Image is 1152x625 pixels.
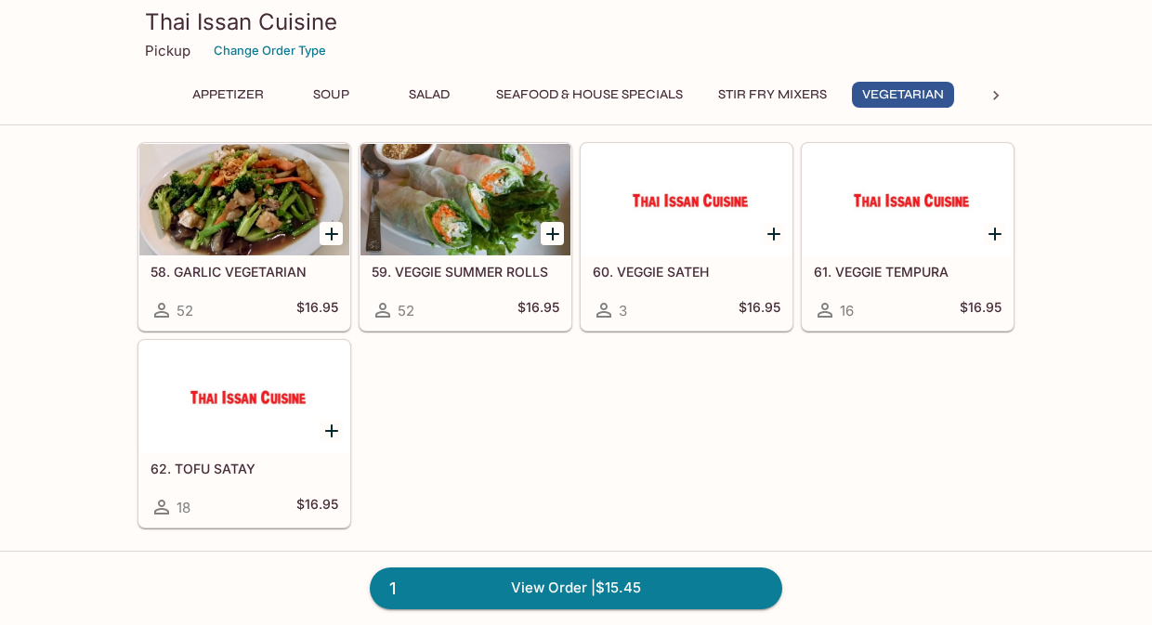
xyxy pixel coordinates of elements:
div: 58. GARLIC VEGETARIAN [139,144,349,255]
h5: $16.95 [296,496,338,518]
a: 62. TOFU SATAY18$16.95 [138,340,350,527]
button: Vegetarian [852,82,954,108]
a: 60. VEGGIE SATEH3$16.95 [581,143,792,331]
div: 60. VEGGIE SATEH [582,144,792,255]
h5: $16.95 [517,299,559,321]
span: 52 [398,302,414,319]
h5: $16.95 [296,299,338,321]
h3: Thai Issan Cuisine [145,7,1007,36]
h5: $16.95 [739,299,780,321]
a: 59. VEGGIE SUMMER ROLLS52$16.95 [360,143,571,331]
button: Seafood & House Specials [486,82,693,108]
h5: 59. VEGGIE SUMMER ROLLS [372,264,559,280]
button: Noodles [969,82,1053,108]
div: 59. VEGGIE SUMMER ROLLS [360,144,570,255]
button: Soup [289,82,373,108]
a: 1View Order |$15.45 [370,567,782,608]
h5: 60. VEGGIE SATEH [593,264,780,280]
h5: $16.95 [960,299,1001,321]
span: 16 [840,302,854,319]
button: Stir Fry Mixers [708,82,837,108]
button: Add 60. VEGGIE SATEH [762,222,785,245]
div: 61. VEGGIE TEMPURA [803,144,1013,255]
a: 61. VEGGIE TEMPURA16$16.95 [802,143,1014,331]
button: Salad [387,82,471,108]
button: Change Order Type [205,36,334,65]
h5: 61. VEGGIE TEMPURA [814,264,1001,280]
h5: 62. TOFU SATAY [151,461,338,476]
button: Add 58. GARLIC VEGETARIAN [320,222,343,245]
span: 1 [378,576,407,602]
h5: 58. GARLIC VEGETARIAN [151,264,338,280]
button: Add 62. TOFU SATAY [320,419,343,442]
button: Add 59. VEGGIE SUMMER ROLLS [541,222,564,245]
span: 52 [177,302,193,319]
span: 18 [177,499,190,516]
button: Add 61. VEGGIE TEMPURA [983,222,1006,245]
span: 3 [619,302,627,319]
button: Appetizer [182,82,274,108]
a: 58. GARLIC VEGETARIAN52$16.95 [138,143,350,331]
p: Pickup [145,42,190,59]
div: 62. TOFU SATAY [139,341,349,452]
